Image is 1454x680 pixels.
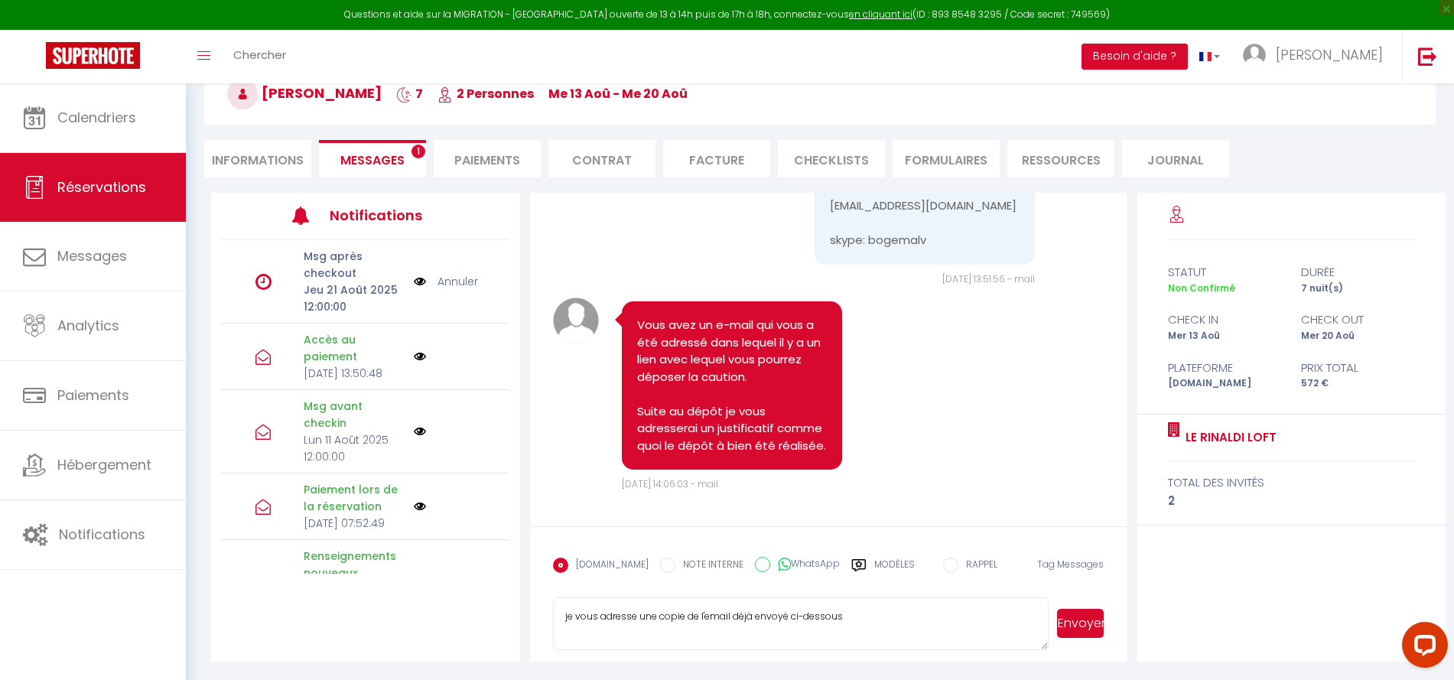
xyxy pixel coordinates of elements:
div: statut [1158,263,1292,281]
img: NO IMAGE [414,273,426,290]
span: [PERSON_NAME] [1276,45,1383,64]
li: FORMULAIRES [893,140,1000,177]
p: Paiement lors de la réservation [304,481,404,515]
h3: Notifications [330,198,450,233]
span: 7 [396,85,423,102]
p: [DATE] 07:52:49 [304,515,404,532]
span: Analytics [57,316,119,335]
a: en cliquant ici [849,8,912,21]
div: [DOMAIN_NAME] [1158,376,1292,391]
img: NO IMAGE [414,350,426,363]
div: check out [1291,311,1425,329]
div: total des invités [1168,473,1415,492]
p: [DATE] 13:50:48 [304,365,404,382]
a: ... [PERSON_NAME] [1231,30,1402,83]
pre: Vous avez un e-mail qui vous a été adressé dans lequel il y a un lien avec lequel vous pourrez dé... [637,317,827,454]
span: 2 Personnes [438,85,534,102]
li: Journal [1122,140,1229,177]
img: NO IMAGE [414,500,426,512]
span: Messages [340,151,405,169]
label: WhatsApp [770,557,840,574]
div: 572 € [1291,376,1425,391]
a: Chercher [222,30,298,83]
span: [DATE] 13:51:56 - mail [942,272,1035,285]
span: Hébergement [57,455,151,474]
span: [DATE] 14:06:03 - mail [622,477,718,490]
li: Paiements [434,140,541,177]
label: Modèles [874,558,915,584]
a: Annuler [438,273,478,290]
p: Renseignements nouveaux voyageurs [304,548,404,598]
p: Msg avant checkin [304,398,404,431]
div: 7 nuit(s) [1291,281,1425,296]
span: Non Confirmé [1168,281,1235,294]
li: Informations [204,140,311,177]
p: Accès au paiement [304,331,404,365]
span: Notifications [59,525,145,544]
p: Msg après checkout [304,248,404,281]
img: logout [1418,47,1437,66]
label: RAPPEL [958,558,997,574]
span: me 13 Aoû - me 20 Aoû [548,85,688,102]
span: Messages [57,246,127,265]
button: Besoin d'aide ? [1082,44,1188,70]
img: ... [1243,44,1266,67]
img: NO IMAGE [414,425,426,438]
div: durée [1291,263,1425,281]
li: Facture [663,140,770,177]
span: Réservations [57,177,146,197]
button: Envoyer [1057,609,1104,638]
p: Jeu 21 Août 2025 12:00:00 [304,281,404,315]
p: Lun 11 Août 2025 12:00:00 [304,431,404,465]
span: Tag Messages [1037,558,1104,571]
label: NOTE INTERNE [675,558,743,574]
span: Calendriers [57,108,136,127]
span: [PERSON_NAME] [227,83,382,102]
label: [DOMAIN_NAME] [568,558,649,574]
div: check in [1158,311,1292,329]
li: Contrat [548,140,655,177]
li: CHECKLISTS [778,140,885,177]
div: Plateforme [1158,359,1292,377]
div: Mer 20 Aoû [1291,329,1425,343]
div: Mer 13 Aoû [1158,329,1292,343]
span: Paiements [57,386,129,405]
img: Super Booking [46,42,140,69]
span: Chercher [233,47,286,63]
span: 1 [411,145,425,158]
div: 2 [1168,492,1415,510]
li: Ressources [1007,140,1114,177]
iframe: LiveChat chat widget [1390,616,1454,680]
a: Le Rinaldi LOFT [1180,428,1277,447]
img: avatar.png [553,298,599,343]
div: Prix total [1291,359,1425,377]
